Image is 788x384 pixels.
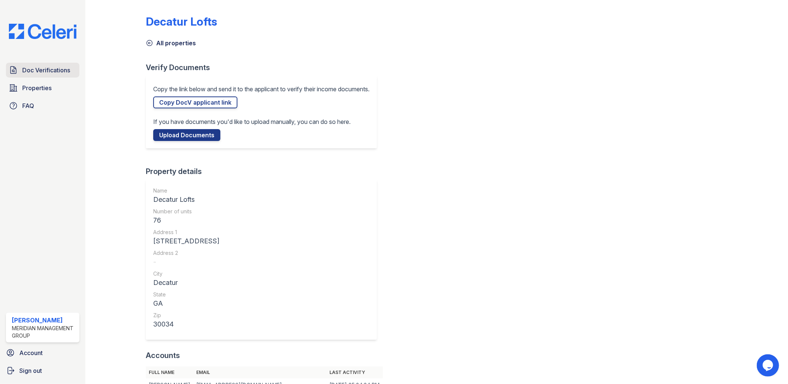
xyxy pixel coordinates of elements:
p: Copy the link below and send it to the applicant to verify their income documents. [153,85,370,93]
div: Number of units [153,208,219,215]
div: 76 [153,215,219,226]
a: FAQ [6,98,79,113]
div: Decatur Lofts [146,15,217,28]
a: Copy DocV applicant link [153,96,237,108]
span: FAQ [22,101,34,110]
a: All properties [146,39,196,47]
div: GA [153,298,219,309]
div: [PERSON_NAME] [12,316,76,325]
div: City [153,270,219,278]
div: Accounts [146,350,383,361]
a: Account [3,345,82,360]
div: - [153,257,219,267]
div: State [153,291,219,298]
div: Zip [153,312,219,319]
div: Address 1 [153,229,219,236]
div: Verify Documents [146,62,383,73]
div: [STREET_ADDRESS] [153,236,219,246]
iframe: chat widget [757,354,781,377]
span: Sign out [19,366,42,375]
a: Doc Verifications [6,63,79,78]
a: Sign out [3,363,82,378]
span: Doc Verifications [22,66,70,75]
a: Properties [6,81,79,95]
a: Full name [149,370,174,375]
span: Account [19,348,43,357]
div: Decatur [153,278,219,288]
span: Properties [22,83,52,92]
div: Property details [146,166,383,177]
a: Upload Documents [153,129,220,141]
a: Email [196,370,210,375]
div: Decatur Lofts [153,194,219,205]
p: If you have documents you'd like to upload manually, you can do so here. [153,117,351,126]
div: Meridian Management Group [12,325,76,339]
img: CE_Logo_Blue-a8612792a0a2168367f1c8372b55b34899dd931a85d93a1a3d3e32e68fde9ad4.png [3,24,82,39]
div: 30034 [153,319,219,329]
th: Last activity [326,367,382,378]
div: Address 2 [153,249,219,257]
div: Name [153,187,219,194]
